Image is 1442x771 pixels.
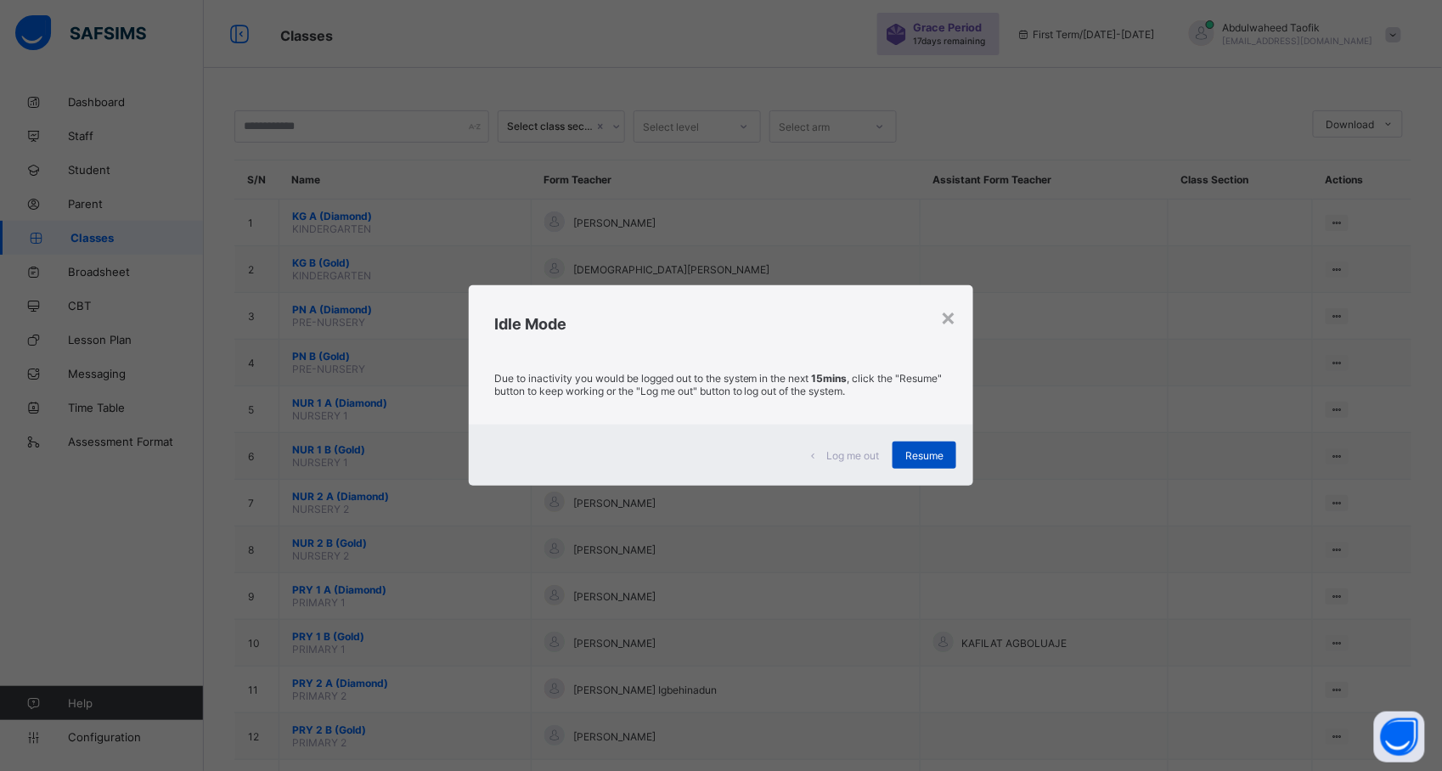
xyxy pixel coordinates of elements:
[905,449,943,462] span: Resume
[826,449,879,462] span: Log me out
[1374,712,1425,763] button: Open asap
[812,372,848,385] strong: 15mins
[494,372,948,397] p: Due to inactivity you would be logged out to the system in the next , click the "Resume" button t...
[940,302,956,331] div: ×
[494,315,948,333] h2: Idle Mode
